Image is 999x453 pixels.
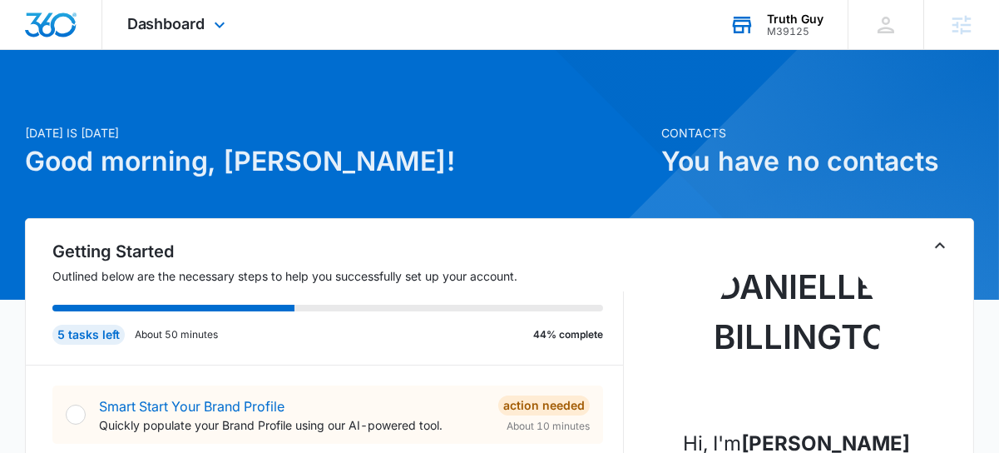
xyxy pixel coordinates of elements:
span: Dashboard [127,15,205,32]
button: Toggle Collapse [930,236,950,256]
div: Action Needed [498,396,590,416]
p: About 50 minutes [135,327,218,342]
p: 44% complete [533,327,603,342]
div: 5 tasks left [52,325,125,345]
h1: You have no contacts [661,142,974,182]
p: Outlined below are the necessary steps to help you successfully set up your account. [52,267,624,285]
p: [DATE] is [DATE] [25,124,651,142]
div: account name [767,12,823,26]
a: Smart Start Your Brand Profile [99,398,284,415]
p: Contacts [661,124,974,142]
div: account id [767,26,823,37]
p: Quickly populate your Brand Profile using our AI-powered tool. [99,416,485,434]
h2: Getting Started [52,239,624,264]
img: Danielle Billington [714,249,880,416]
span: About 10 minutes [507,419,590,434]
h1: Good morning, [PERSON_NAME]! [25,142,651,182]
